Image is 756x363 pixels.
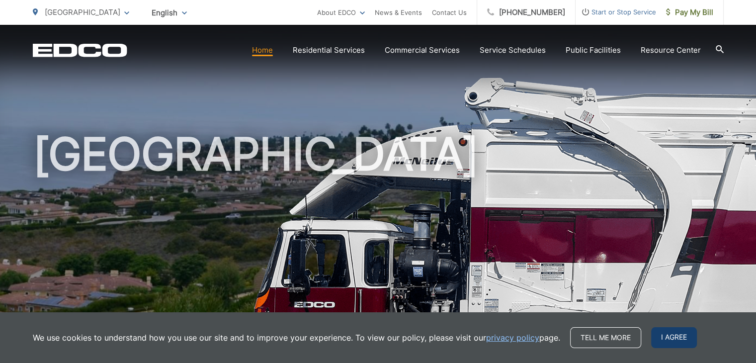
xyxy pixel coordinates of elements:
[293,44,365,56] a: Residential Services
[33,332,560,344] p: We use cookies to understand how you use our site and to improve your experience. To view our pol...
[480,44,546,56] a: Service Schedules
[144,4,194,21] span: English
[432,6,467,18] a: Contact Us
[570,327,641,348] a: Tell me more
[252,44,273,56] a: Home
[385,44,460,56] a: Commercial Services
[666,6,713,18] span: Pay My Bill
[45,7,120,17] span: [GEOGRAPHIC_DATA]
[566,44,621,56] a: Public Facilities
[486,332,539,344] a: privacy policy
[641,44,701,56] a: Resource Center
[33,43,127,57] a: EDCD logo. Return to the homepage.
[317,6,365,18] a: About EDCO
[375,6,422,18] a: News & Events
[651,327,697,348] span: I agree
